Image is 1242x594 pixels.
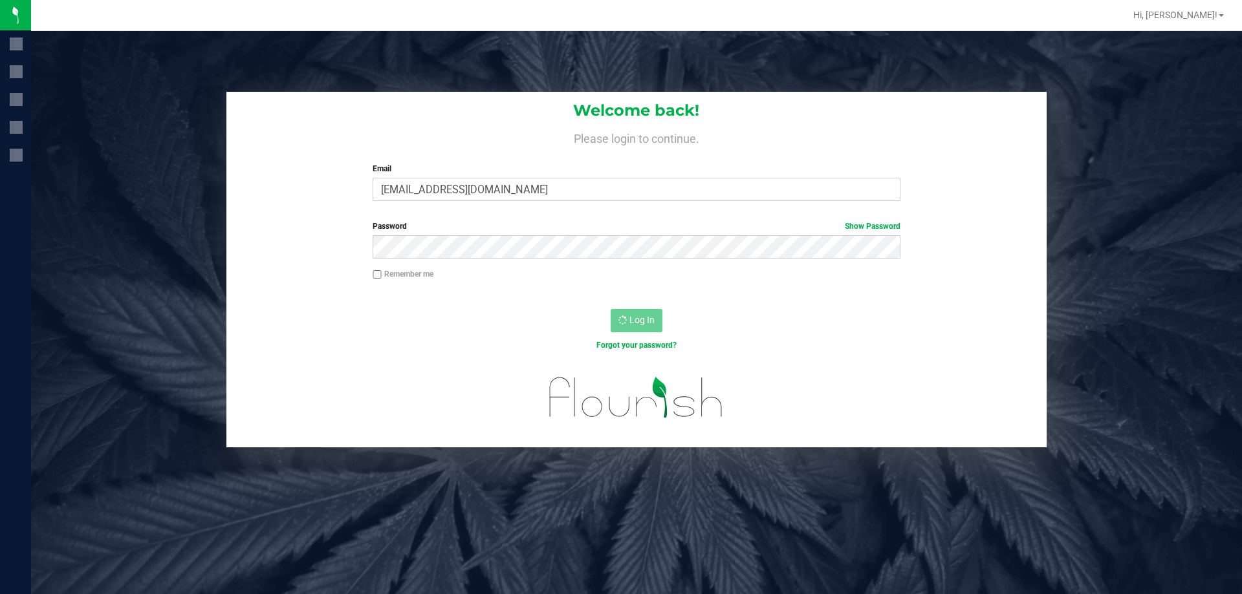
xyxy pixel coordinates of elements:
[629,315,655,325] span: Log In
[226,102,1047,119] h1: Welcome back!
[1133,10,1217,20] span: Hi, [PERSON_NAME]!
[596,341,677,350] a: Forgot your password?
[373,222,407,231] span: Password
[373,163,900,175] label: Email
[611,309,662,332] button: Log In
[845,222,900,231] a: Show Password
[373,268,433,280] label: Remember me
[373,270,382,279] input: Remember me
[534,365,739,430] img: flourish_logo.svg
[226,129,1047,145] h4: Please login to continue.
